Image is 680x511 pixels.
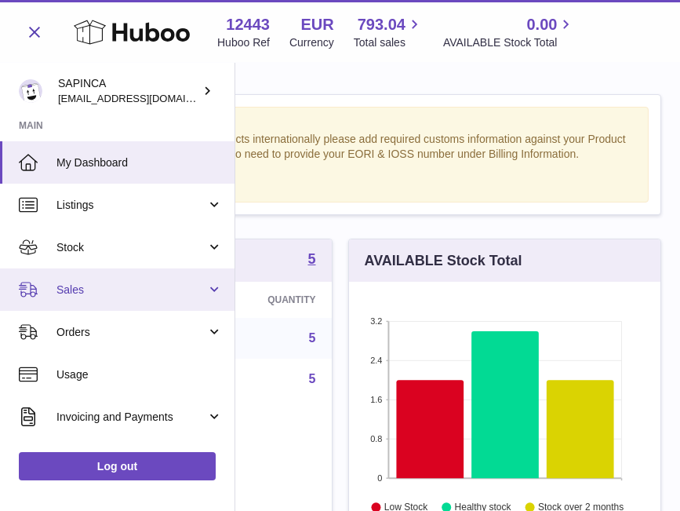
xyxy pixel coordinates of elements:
[187,282,331,318] th: Quantity
[56,198,206,213] span: Listings
[443,35,576,50] span: AVAILABLE Stock Total
[289,35,334,50] div: Currency
[19,79,42,103] img: info@sapinca.com
[370,395,382,404] text: 1.6
[370,434,382,443] text: 0.8
[56,155,223,170] span: My Dashboard
[301,14,334,35] strong: EUR
[56,410,206,425] span: Invoicing and Payments
[217,35,270,50] div: Huboo Ref
[443,14,576,50] a: 0.00 AVAILABLE Stock Total
[309,372,316,385] a: 5
[58,76,199,106] div: SAPINCA
[354,14,424,50] a: 793.04 Total sales
[56,367,223,382] span: Usage
[354,35,424,50] span: Total sales
[358,14,405,35] span: 793.04
[365,251,522,270] h3: AVAILABLE Stock Total
[56,283,206,297] span: Sales
[40,132,640,193] div: If you're planning on sending your products internationally please add required customs informati...
[370,316,382,326] text: 3.2
[377,473,382,483] text: 0
[40,115,640,130] strong: Notice
[307,252,315,266] strong: 5
[19,452,216,480] a: Log out
[307,252,315,269] a: 5
[309,331,316,345] a: 5
[370,356,382,365] text: 2.4
[56,240,206,255] span: Stock
[56,325,206,340] span: Orders
[526,14,557,35] span: 0.00
[58,92,231,104] span: [EMAIL_ADDRESS][DOMAIN_NAME]
[226,14,270,35] strong: 12443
